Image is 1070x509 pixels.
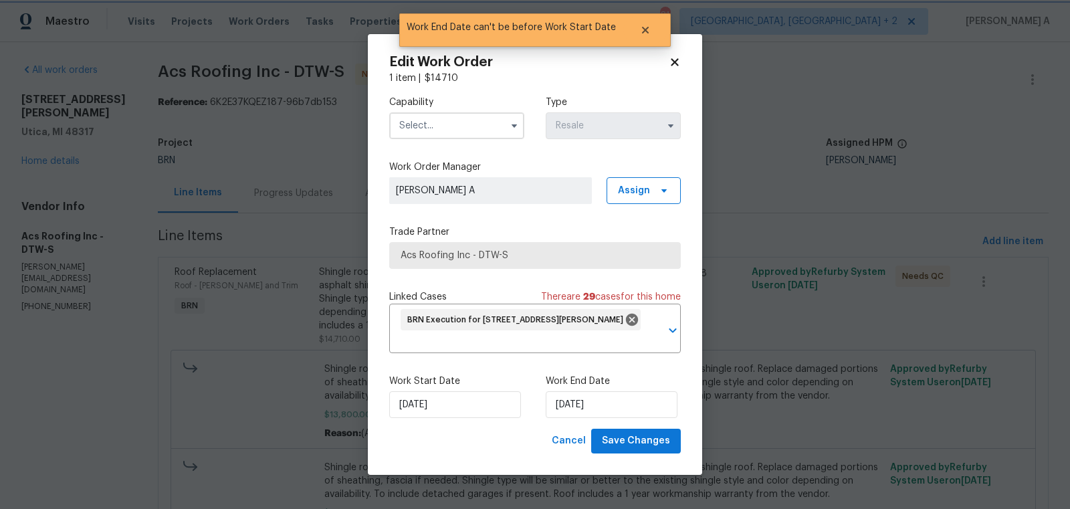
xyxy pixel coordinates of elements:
[389,375,524,388] label: Work Start Date
[389,72,681,85] div: 1 item |
[546,391,677,418] input: M/D/YYYY
[541,290,681,304] span: There are case s for this home
[546,96,681,109] label: Type
[506,118,522,134] button: Show options
[663,118,679,134] button: Show options
[552,433,586,449] span: Cancel
[602,433,670,449] span: Save Changes
[401,309,641,330] div: BRN Execution for [STREET_ADDRESS][PERSON_NAME]
[618,184,650,197] span: Assign
[389,290,447,304] span: Linked Cases
[425,74,458,83] span: $ 14710
[407,314,629,326] span: BRN Execution for [STREET_ADDRESS][PERSON_NAME]
[401,249,669,262] span: Acs Roofing Inc - DTW-S
[546,112,681,139] input: Select...
[546,375,681,388] label: Work End Date
[389,225,681,239] label: Trade Partner
[399,13,623,41] span: Work End Date can't be before Work Start Date
[583,292,595,302] span: 29
[591,429,681,453] button: Save Changes
[623,17,667,43] button: Close
[389,112,524,139] input: Select...
[389,391,521,418] input: M/D/YYYY
[389,56,669,69] h2: Edit Work Order
[396,184,585,197] span: [PERSON_NAME] A
[389,96,524,109] label: Capability
[389,161,681,174] label: Work Order Manager
[663,321,682,340] button: Open
[546,429,591,453] button: Cancel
